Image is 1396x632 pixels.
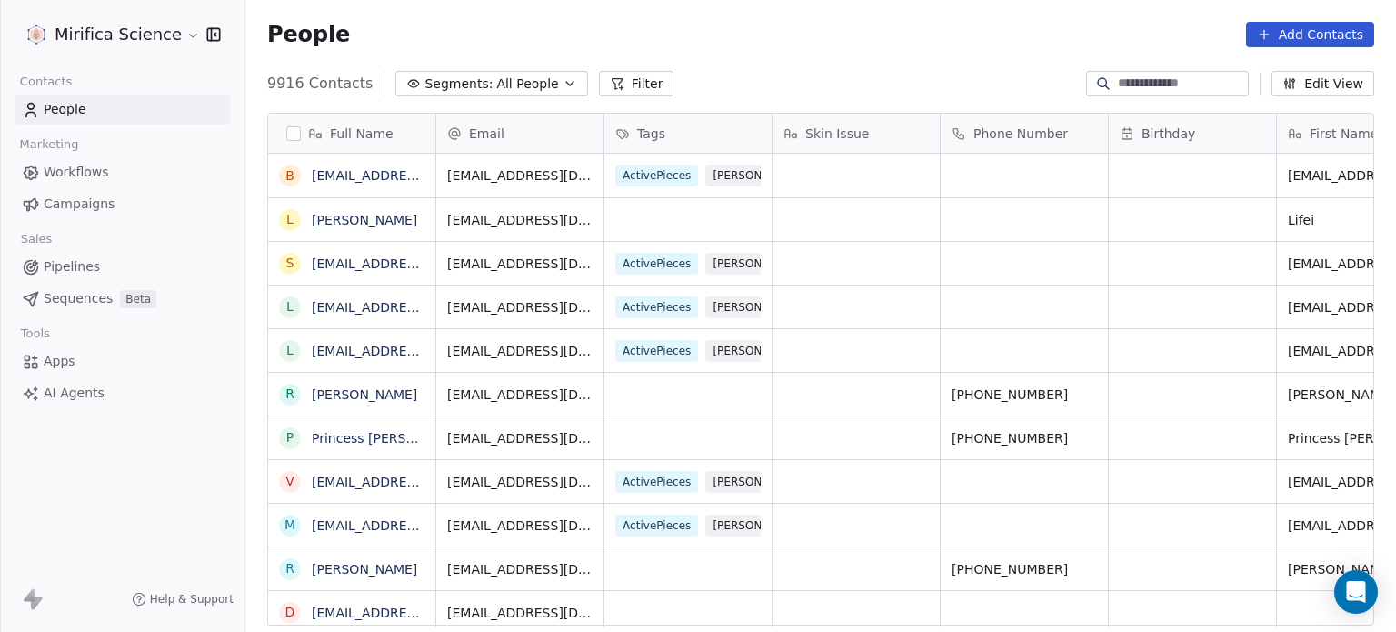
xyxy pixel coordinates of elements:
div: Open Intercom Messenger [1334,570,1378,614]
span: [EMAIL_ADDRESS][DOMAIN_NAME] [447,517,593,535]
span: Help & Support [150,592,234,607]
span: [PERSON_NAME][URL] [705,165,841,186]
span: Apps [44,352,75,371]
span: Segments: [424,75,493,94]
button: Edit View [1271,71,1374,96]
div: l [286,341,294,360]
span: [PERSON_NAME][URL] [705,340,841,362]
span: [EMAIL_ADDRESS][DOMAIN_NAME] [447,473,593,491]
div: d [285,603,295,622]
span: [PHONE_NUMBER] [952,560,1097,578]
a: AI Agents [15,378,230,408]
span: [EMAIL_ADDRESS][DOMAIN_NAME] [447,429,593,447]
span: Skin Issue [805,125,869,143]
a: [EMAIL_ADDRESS][DOMAIN_NAME] [312,256,534,271]
span: Contacts [12,68,80,95]
div: Tags [604,114,772,153]
span: Campaigns [44,195,115,214]
span: Pipelines [44,257,100,276]
span: [EMAIL_ADDRESS][DOMAIN_NAME] [447,211,593,229]
a: Pipelines [15,252,230,282]
span: AI Agents [44,384,105,403]
span: [PHONE_NUMBER] [952,386,1097,404]
span: Birthday [1142,125,1195,143]
span: [PERSON_NAME][URL] [705,253,841,275]
span: Sequences [44,289,113,308]
span: ActivePieces [615,165,698,186]
span: Tools [13,320,57,347]
span: [EMAIL_ADDRESS][DOMAIN_NAME] [447,298,593,316]
a: [EMAIL_ADDRESS][DOMAIN_NAME] [312,518,534,533]
span: Workflows [44,163,109,182]
div: Birthday [1109,114,1276,153]
a: [PERSON_NAME] [312,213,417,227]
span: Mirifica Science [55,23,182,46]
img: MIRIFICA%20science_logo_icon-big.png [25,24,47,45]
a: Workflows [15,157,230,187]
a: [EMAIL_ADDRESS][DOMAIN_NAME] [312,168,534,183]
span: ActivePieces [615,253,698,275]
div: v [285,472,294,491]
span: First Name [1310,125,1378,143]
div: grid [268,154,436,627]
span: ActivePieces [615,515,698,537]
span: Tags [637,125,665,143]
span: People [44,100,86,119]
div: R [285,559,294,578]
div: l [286,297,294,316]
div: s [286,254,294,273]
span: All People [496,75,558,94]
span: [EMAIL_ADDRESS][DOMAIN_NAME] [447,342,593,360]
span: [EMAIL_ADDRESS][DOMAIN_NAME] [447,560,593,578]
span: [PHONE_NUMBER] [952,429,1097,447]
span: 9916 Contacts [267,73,373,95]
span: Marketing [12,131,86,158]
span: People [267,21,350,48]
a: Campaigns [15,189,230,219]
span: [EMAIL_ADDRESS][DOMAIN_NAME] [447,166,593,185]
a: [EMAIL_ADDRESS][DOMAIN_NAME] [312,300,534,315]
a: Princess [PERSON_NAME] Princess [PERSON_NAME] [312,431,640,446]
div: Full Name [268,114,435,153]
span: Phone Number [973,125,1068,143]
div: Email [436,114,603,153]
span: [EMAIL_ADDRESS][DOMAIN_NAME] [447,386,593,404]
span: Full Name [330,125,394,143]
span: Beta [120,290,156,308]
button: Add Contacts [1246,22,1374,47]
div: m [284,516,295,535]
a: Apps [15,346,230,376]
a: Help & Support [132,592,234,607]
div: Skin Issue [773,114,940,153]
span: [EMAIL_ADDRESS][DOMAIN_NAME] [447,604,593,622]
a: [PERSON_NAME] [312,387,417,402]
a: [PERSON_NAME] [312,562,417,577]
span: [PERSON_NAME][URL] [705,471,841,493]
button: Filter [599,71,674,96]
span: [EMAIL_ADDRESS][DOMAIN_NAME] [447,255,593,273]
a: [EMAIL_ADDRESS][DOMAIN_NAME] [312,475,534,489]
span: [PERSON_NAME][URL] [705,515,841,537]
span: Sales [13,226,60,253]
div: R [285,385,294,404]
a: SequencesBeta [15,284,230,314]
span: [PERSON_NAME][URL] [705,296,841,318]
a: People [15,95,230,125]
a: [EMAIL_ADDRESS][DOMAIN_NAME] [312,606,534,620]
button: Mirifica Science [22,19,194,50]
span: ActivePieces [615,471,698,493]
div: P [286,428,294,447]
div: b [285,166,294,186]
a: [EMAIL_ADDRESS][DOMAIN_NAME] [312,344,534,358]
div: L [286,210,294,229]
span: Email [469,125,504,143]
span: ActivePieces [615,296,698,318]
span: ActivePieces [615,340,698,362]
div: Phone Number [941,114,1108,153]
